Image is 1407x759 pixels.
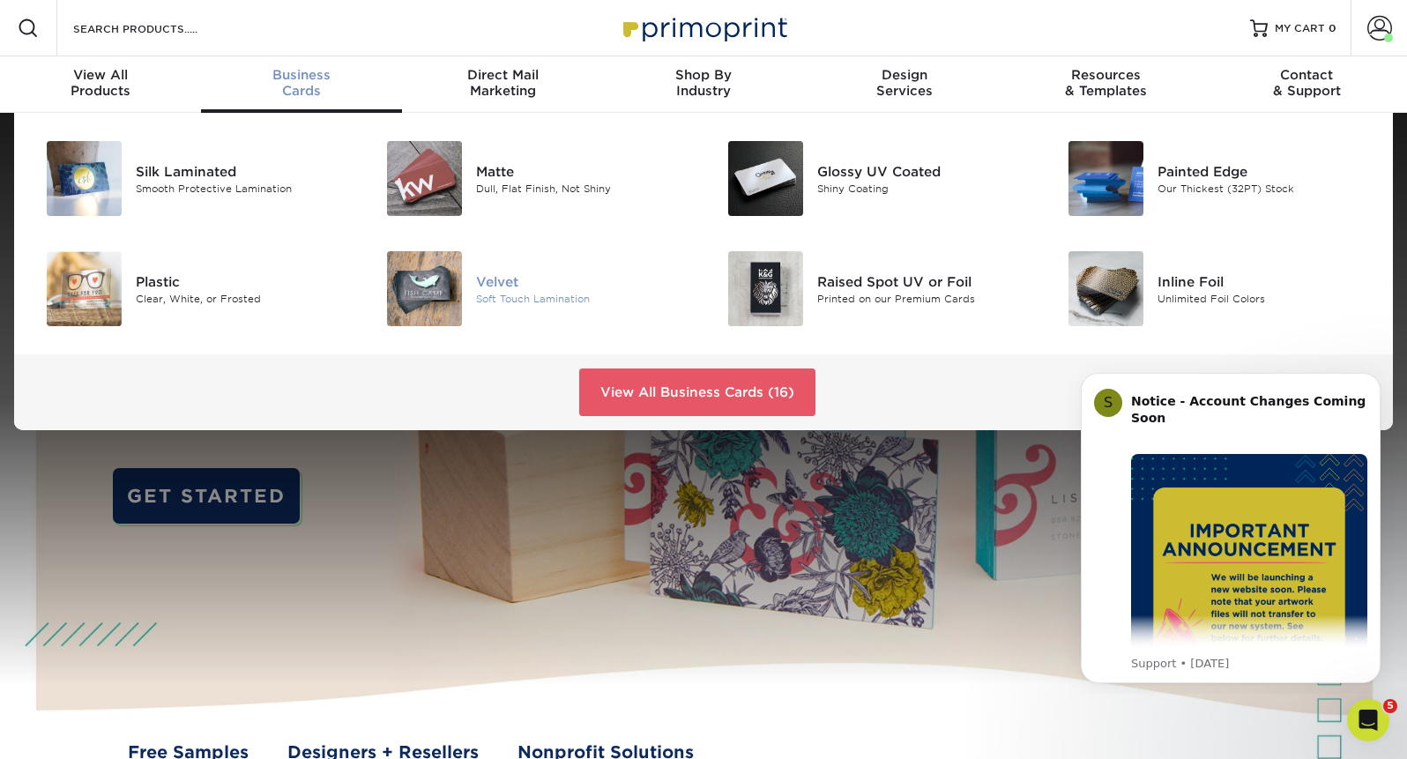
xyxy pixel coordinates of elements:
[603,67,804,83] span: Shop By
[817,161,1031,181] div: Glossy UV Coated
[136,181,350,196] div: Smooth Protective Lamination
[201,67,402,83] span: Business
[201,67,402,99] div: Cards
[387,251,462,326] img: Velvet Business Cards
[1206,67,1407,83] span: Contact
[1383,699,1397,713] span: 5
[1206,56,1407,113] a: Contact& Support
[603,56,804,113] a: Shop ByIndustry
[579,368,815,416] a: View All Business Cards (16)
[717,134,1031,223] a: Glossy UV Coated Business Cards Glossy UV Coated Shiny Coating
[402,67,603,83] span: Direct Mail
[1158,181,1372,196] div: Our Thickest (32PT) Stock
[376,134,691,223] a: Matte Business Cards Matte Dull, Flat Finish, Not Shiny
[1058,244,1373,333] a: Inline Foil Business Cards Inline Foil Unlimited Foil Colors
[1329,22,1336,34] span: 0
[728,251,803,326] img: Raised Spot UV or Foil Business Cards
[47,141,122,216] img: Silk Laminated Business Cards
[728,141,803,216] img: Glossy UV Coated Business Cards
[1347,699,1389,741] iframe: Intercom live chat
[476,181,690,196] div: Dull, Flat Finish, Not Shiny
[201,56,402,113] a: BusinessCards
[402,56,603,113] a: Direct MailMarketing
[603,67,804,99] div: Industry
[376,244,691,333] a: Velvet Business Cards Velvet Soft Touch Lamination
[804,56,1005,113] a: DesignServices
[402,67,603,99] div: Marketing
[35,244,350,333] a: Plastic Business Cards Plastic Clear, White, or Frosted
[1158,161,1372,181] div: Painted Edge
[4,705,150,753] iframe: Google Customer Reviews
[1005,67,1206,99] div: & Templates
[1054,357,1407,694] iframe: Intercom notifications message
[817,181,1031,196] div: Shiny Coating
[1206,67,1407,99] div: & Support
[47,251,122,326] img: Plastic Business Cards
[1158,272,1372,291] div: Inline Foil
[136,291,350,306] div: Clear, White, or Frosted
[1058,134,1373,223] a: Painted Edge Business Cards Painted Edge Our Thickest (32PT) Stock
[817,272,1031,291] div: Raised Spot UV or Foil
[615,9,792,47] img: Primoprint
[71,18,243,39] input: SEARCH PRODUCTS.....
[1158,291,1372,306] div: Unlimited Foil Colors
[476,291,690,306] div: Soft Touch Lamination
[817,291,1031,306] div: Printed on our Premium Cards
[476,161,690,181] div: Matte
[476,272,690,291] div: Velvet
[136,272,350,291] div: Plastic
[804,67,1005,83] span: Design
[1068,251,1143,326] img: Inline Foil Business Cards
[1005,56,1206,113] a: Resources& Templates
[35,134,350,223] a: Silk Laminated Business Cards Silk Laminated Smooth Protective Lamination
[717,244,1031,333] a: Raised Spot UV or Foil Business Cards Raised Spot UV or Foil Printed on our Premium Cards
[136,161,350,181] div: Silk Laminated
[1068,141,1143,216] img: Painted Edge Business Cards
[1275,21,1325,36] span: MY CART
[1005,67,1206,83] span: Resources
[387,141,462,216] img: Matte Business Cards
[804,67,1005,99] div: Services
